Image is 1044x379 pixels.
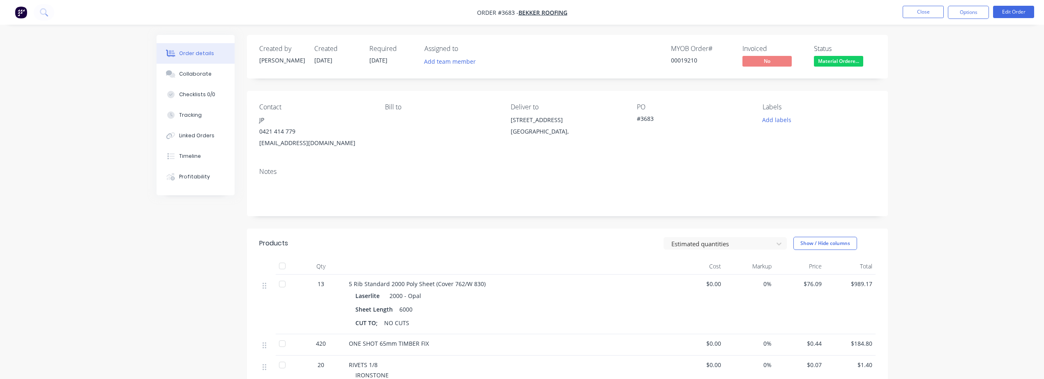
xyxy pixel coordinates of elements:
a: BEKKER ROOFING [519,9,567,16]
div: Checklists 0/0 [179,91,215,98]
span: 20 [318,361,324,369]
div: 0421 414 779 [259,126,372,137]
span: $0.00 [678,280,721,288]
button: Material Ordere... [814,56,863,68]
span: [DATE] [369,56,387,64]
div: 6000 [396,303,416,315]
div: Contact [259,103,372,111]
div: Price [775,258,825,275]
div: MYOB Order # [671,45,733,53]
div: Created [314,45,360,53]
div: 2000 - Opal [386,290,421,302]
div: Qty [296,258,346,275]
div: JP0421 414 779[EMAIL_ADDRESS][DOMAIN_NAME] [259,114,372,149]
span: $76.09 [778,280,822,288]
div: Order details [179,50,214,57]
div: Required [369,45,415,53]
span: RIVETS 1/8 [349,361,378,369]
div: Products [259,238,288,248]
button: Collaborate [157,64,235,84]
button: Linked Orders [157,125,235,146]
span: No [742,56,792,66]
button: Edit Order [993,6,1034,18]
div: [STREET_ADDRESS][GEOGRAPHIC_DATA], [511,114,623,141]
div: Laserlite [355,290,383,302]
div: [STREET_ADDRESS] [511,114,623,126]
span: $0.44 [778,339,822,348]
div: Deliver to [511,103,623,111]
span: 0% [728,339,772,348]
span: IRONSTONE [355,371,389,379]
div: Collaborate [179,70,212,78]
div: JP [259,114,372,126]
div: Timeline [179,153,201,160]
div: Tracking [179,111,202,119]
button: Checklists 0/0 [157,84,235,105]
div: Labels [763,103,875,111]
div: NO CUTS [381,317,413,329]
div: Bill to [385,103,498,111]
div: Created by [259,45,304,53]
button: Show / Hide columns [793,237,857,250]
div: Total [825,258,876,275]
span: 5 Rib Standard 2000 Poly Sheet (Cover 762/W 830) [349,280,486,288]
div: [EMAIL_ADDRESS][DOMAIN_NAME] [259,137,372,149]
button: Profitability [157,166,235,187]
button: Add labels [758,114,796,125]
div: 00019210 [671,56,733,65]
img: Factory [15,6,27,18]
div: Profitability [179,173,210,180]
button: Add team member [424,56,480,67]
button: Tracking [157,105,235,125]
div: PO [637,103,749,111]
span: 420 [316,339,326,348]
span: $0.07 [778,361,822,369]
div: CUT TO; [355,317,381,329]
button: Add team member [419,56,480,67]
div: [PERSON_NAME] [259,56,304,65]
span: $989.17 [828,280,872,288]
div: Notes [259,168,876,176]
span: 0% [728,280,772,288]
button: Order details [157,43,235,64]
span: $0.00 [678,339,721,348]
button: Timeline [157,146,235,166]
div: Cost [674,258,725,275]
span: [DATE] [314,56,332,64]
span: Order #3683 - [477,9,519,16]
span: 0% [728,361,772,369]
div: Linked Orders [179,132,214,139]
div: [GEOGRAPHIC_DATA], [511,126,623,137]
div: Assigned to [424,45,507,53]
span: $184.80 [828,339,872,348]
span: $0.00 [678,361,721,369]
button: Close [903,6,944,18]
div: Markup [724,258,775,275]
span: 13 [318,280,324,288]
button: Options [948,6,989,19]
div: #3683 [637,114,740,126]
div: Invoiced [742,45,804,53]
div: Sheet Length [355,303,396,315]
span: $1.40 [828,361,872,369]
div: Status [814,45,876,53]
span: Material Ordere... [814,56,863,66]
span: ONE SHOT 65mm TIMBER FIX [349,340,429,347]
